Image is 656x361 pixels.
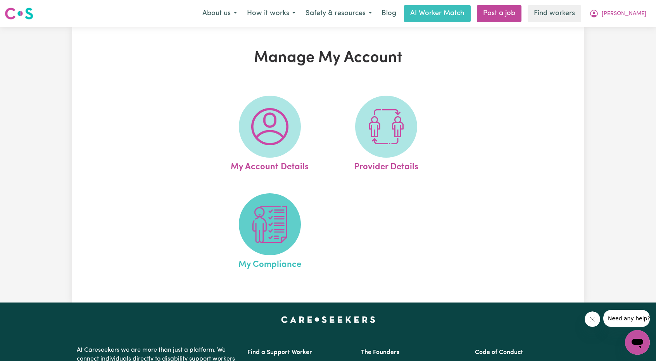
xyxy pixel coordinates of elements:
a: Blog [377,5,401,22]
h1: Manage My Account [162,49,494,67]
a: AI Worker Match [404,5,471,22]
a: My Account Details [214,96,326,174]
span: Need any help? [5,5,47,12]
a: Post a job [477,5,521,22]
button: How it works [242,5,300,22]
span: [PERSON_NAME] [602,10,646,18]
span: My Compliance [238,255,301,272]
iframe: Button to launch messaging window [625,330,650,355]
a: Provider Details [330,96,442,174]
button: My Account [584,5,651,22]
button: About us [197,5,242,22]
a: My Compliance [214,193,326,272]
a: Careseekers logo [5,5,33,22]
span: My Account Details [231,158,309,174]
a: Find a Support Worker [247,349,312,356]
button: Safety & resources [300,5,377,22]
a: Find workers [528,5,581,22]
img: Careseekers logo [5,7,33,21]
iframe: Close message [585,311,600,327]
span: Provider Details [354,158,418,174]
a: The Founders [361,349,399,356]
a: Careseekers home page [281,316,375,323]
a: Code of Conduct [475,349,523,356]
iframe: Message from company [603,310,650,327]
